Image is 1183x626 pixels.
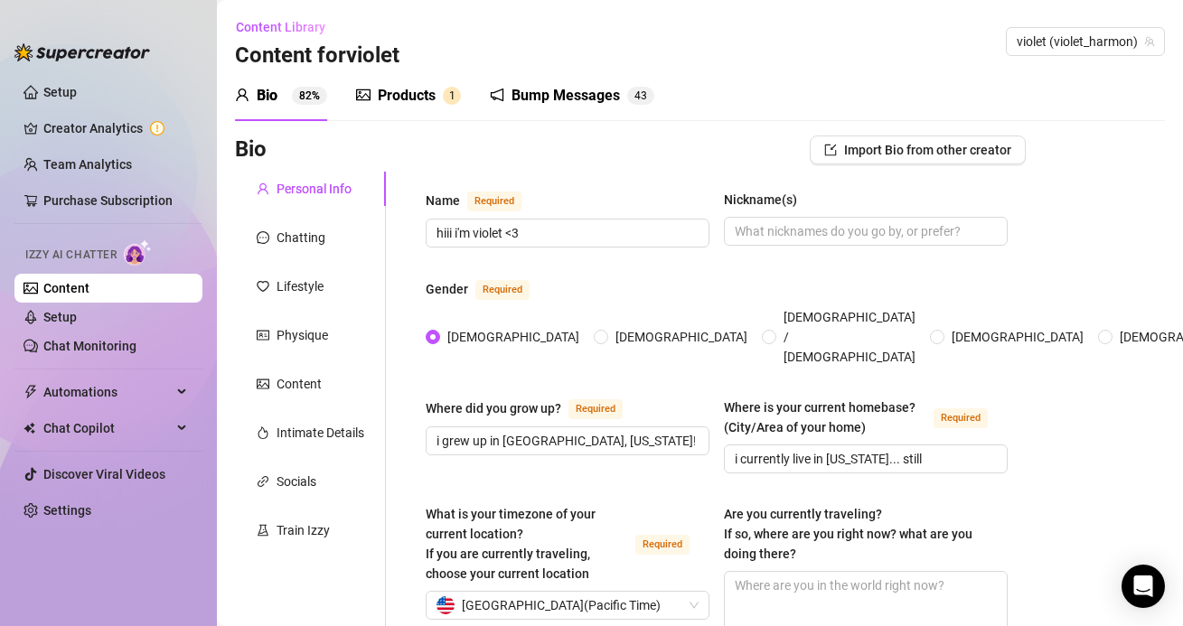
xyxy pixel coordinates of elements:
[810,135,1026,164] button: Import Bio from other creator
[277,472,316,491] div: Socials
[776,307,923,367] span: [DEMOGRAPHIC_DATA] / [DEMOGRAPHIC_DATA]
[235,88,249,102] span: user
[608,327,755,347] span: [DEMOGRAPHIC_DATA]
[124,239,152,266] img: AI Chatter
[934,408,988,428] span: Required
[568,399,623,419] span: Required
[257,280,269,293] span: heart
[627,87,654,105] sup: 43
[235,13,340,42] button: Content Library
[25,247,117,264] span: Izzy AI Chatter
[426,278,549,300] label: Gender
[426,191,460,210] div: Name
[257,182,269,195] span: user
[467,192,521,211] span: Required
[426,279,468,299] div: Gender
[426,397,643,419] label: Where did you grow up?
[512,85,620,107] div: Bump Messages
[724,190,810,210] label: Nickname(s)
[257,524,269,537] span: experiment
[724,397,926,437] div: Where is your current homebase? (City/Area of your home)
[426,190,541,211] label: Name
[426,507,596,581] span: What is your timezone of your current location? If you are currently traveling, choose your curre...
[844,143,1011,157] span: Import Bio from other creator
[1122,565,1165,608] div: Open Intercom Messenger
[257,426,269,439] span: fire
[43,339,136,353] a: Chat Monitoring
[43,281,89,295] a: Content
[43,85,77,99] a: Setup
[277,374,322,394] div: Content
[236,20,325,34] span: Content Library
[944,327,1091,347] span: [DEMOGRAPHIC_DATA]
[23,422,35,434] img: Chat Copilot
[475,280,530,300] span: Required
[277,325,328,345] div: Physique
[1017,28,1154,55] span: violet (violet_harmon)
[635,535,690,555] span: Required
[440,327,587,347] span: [DEMOGRAPHIC_DATA]
[724,397,1008,437] label: Where is your current homebase? (City/Area of your home)
[378,85,436,107] div: Products
[43,503,91,518] a: Settings
[277,276,324,296] div: Lifestyle
[23,385,38,399] span: thunderbolt
[426,398,561,418] div: Where did you grow up?
[257,329,269,341] span: idcard
[443,87,461,105] sup: 1
[462,592,661,619] span: [GEOGRAPHIC_DATA] ( Pacific Time )
[257,85,277,107] div: Bio
[724,507,972,561] span: Are you currently traveling? If so, where are you right now? what are you doing there?
[634,89,641,102] span: 4
[735,449,993,469] input: Where is your current homebase? (City/Area of your home)
[43,157,132,172] a: Team Analytics
[735,221,993,241] input: Nickname(s)
[437,596,455,614] img: us
[449,89,455,102] span: 1
[43,414,172,443] span: Chat Copilot
[235,135,267,164] h3: Bio
[277,520,330,540] div: Train Izzy
[1144,36,1155,47] span: team
[257,378,269,390] span: picture
[437,223,695,243] input: Name
[437,431,695,451] input: Where did you grow up?
[43,378,172,406] span: Automations
[14,43,150,61] img: logo-BBDzfeDw.svg
[235,42,399,70] h3: Content for violet
[257,231,269,244] span: message
[490,88,504,102] span: notification
[356,88,371,102] span: picture
[641,89,647,102] span: 3
[824,144,837,156] span: import
[724,190,797,210] div: Nickname(s)
[43,310,77,324] a: Setup
[292,87,327,105] sup: 82%
[43,467,165,481] a: Discover Viral Videos
[277,179,352,199] div: Personal Info
[277,228,325,248] div: Chatting
[257,475,269,488] span: link
[277,423,364,443] div: Intimate Details
[43,114,188,143] a: Creator Analytics exclamation-circle
[43,186,188,215] a: Purchase Subscription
